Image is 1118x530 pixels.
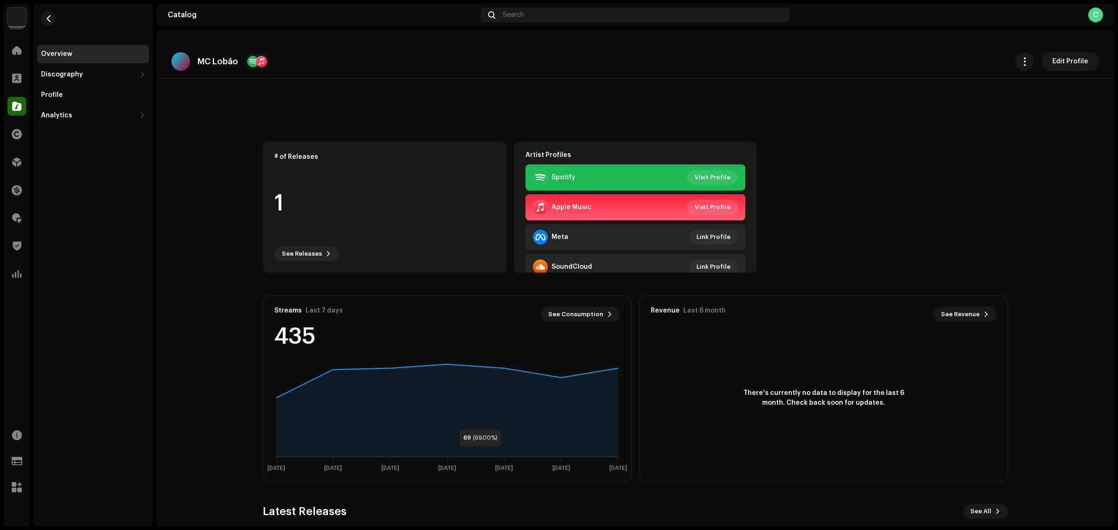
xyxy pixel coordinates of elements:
span: Edit Profile [1052,52,1088,71]
text: [DATE] [438,465,456,471]
span: Visit Profile [695,198,730,217]
button: Visit Profile [687,200,738,215]
div: Streams [274,307,302,314]
re-o-card-data: # of Releases [263,142,506,273]
re-m-nav-item: Overview [37,45,149,63]
text: [DATE] [267,465,285,471]
p: MC Lobão [198,57,238,67]
re-m-nav-item: Profile [37,86,149,104]
div: Discography [41,71,83,78]
button: See Revenue [934,307,996,322]
re-m-nav-dropdown: Analytics [37,106,149,125]
button: Link Profile [689,259,738,274]
span: Link Profile [696,228,730,246]
span: There's currently no data to display for the last 6 month. Check back soon for updates. [740,388,907,408]
button: See Consumption [541,307,620,322]
div: Apple Music [552,204,592,211]
span: See Revenue [941,305,980,324]
button: Visit Profile [687,170,738,185]
span: See Releases [282,245,322,263]
span: Search [503,11,524,19]
button: See All [963,504,1008,519]
text: [DATE] [609,465,627,471]
div: C [1088,7,1103,22]
div: Overview [41,50,72,58]
strong: Artist Profiles [525,151,571,159]
span: See All [970,502,991,521]
button: Link Profile [689,230,738,245]
div: Meta [552,233,568,241]
img: 730b9dfe-18b5-4111-b483-f30b0c182d82 [7,7,26,26]
span: Link Profile [696,258,730,276]
span: Visit Profile [695,168,730,187]
button: See Releases [274,246,339,261]
text: [DATE] [552,465,570,471]
re-m-nav-dropdown: Discography [37,65,149,84]
div: # of Releases [274,153,495,161]
div: Revenue [651,307,680,314]
div: Analytics [41,112,72,119]
h3: Latest Releases [263,504,347,519]
text: [DATE] [382,465,399,471]
div: Profile [41,91,63,99]
span: See Consumption [548,305,603,324]
div: Spotify [552,174,575,181]
div: Catalog [168,11,477,19]
button: Edit Profile [1041,52,1099,71]
text: [DATE] [324,465,342,471]
text: [DATE] [495,465,513,471]
div: Last 7 days [306,307,343,314]
div: Last 6 month [683,307,726,314]
div: SoundCloud [552,263,592,271]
